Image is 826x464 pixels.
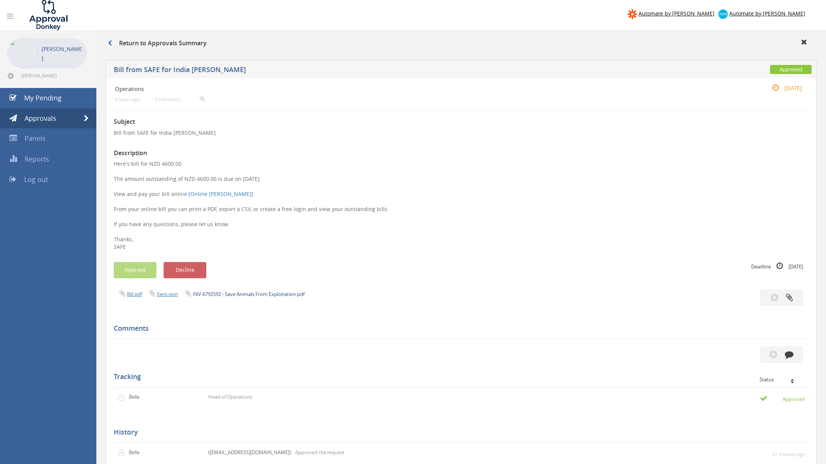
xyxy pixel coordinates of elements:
span: Automate by [PERSON_NAME] [639,10,715,17]
h5: History [114,429,803,436]
div: Status [759,377,803,382]
p: Belle [129,393,172,401]
img: zapier-logomark.png [628,9,637,19]
p: Head of Operations [208,393,252,401]
span: Log out [24,175,48,184]
h5: Tracking [114,373,803,381]
h3: Return to Approvals Summary [108,40,207,47]
span: Approved [770,65,812,74]
button: Approve [114,262,156,278]
a: [Online [PERSON_NAME]] [189,190,253,197]
span: Reports [25,154,49,163]
span: Automate by [PERSON_NAME] [729,10,805,17]
small: Approved [760,395,805,403]
small: 0 comments... [155,97,205,102]
span: [PERSON_NAME][EMAIL_ADDRESS][DOMAIN_NAME] [21,72,85,79]
p: Bill from SAFE for India [PERSON_NAME] [114,129,809,137]
button: Decline [164,262,206,278]
h4: Operations [115,86,692,92]
span: Approvals [25,114,56,123]
h5: Bill from SAFE for India [PERSON_NAME] [114,66,602,76]
img: user-icon.png [118,449,129,456]
p: [PERSON_NAME] [42,44,83,63]
small: 41 minutes ago [772,451,805,458]
p: Belle [129,449,172,456]
h3: Description [114,150,809,157]
a: Xero.json [157,291,178,298]
img: user-icon.png [118,393,129,401]
span: Panels [25,134,46,143]
p: ([EMAIL_ADDRESS][DOMAIN_NAME]) [208,449,291,456]
small: [DATE] [764,84,802,92]
h5: Comments [114,325,803,332]
span: My Pending [24,93,62,102]
p: Here's bill for NZD 4600.00. The amount outstanding of NZD 4600.00 is due on [DATE]. View and pay... [114,160,809,251]
img: xero-logo.png [718,9,728,19]
a: INV-6792592 - Save Animals From Exploitation.pdf [193,291,305,298]
a: Bill.pdf [127,291,142,298]
small: 4 hours ago [115,97,140,102]
h3: Subject [114,119,809,125]
p: Approved the request [295,449,345,456]
small: Deadline [DATE] [751,262,803,270]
